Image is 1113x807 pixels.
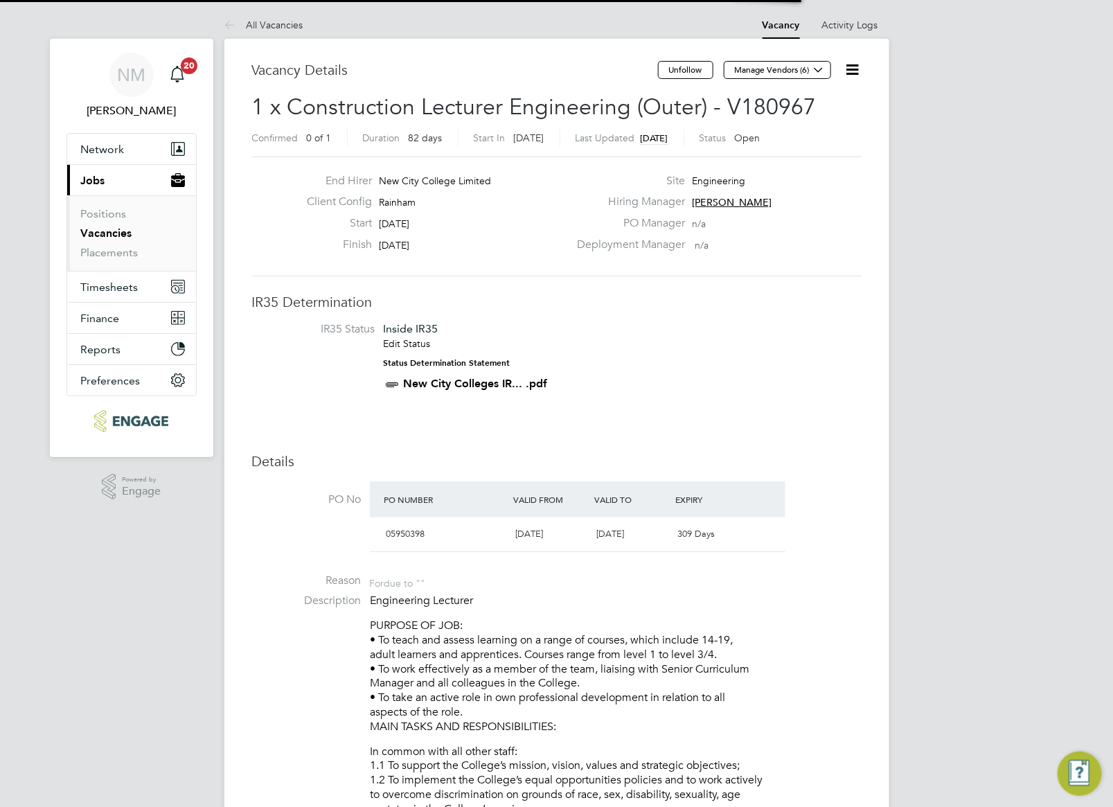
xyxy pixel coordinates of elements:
[735,132,760,144] span: Open
[474,132,506,144] label: Start In
[724,61,831,79] button: Manage Vendors (6)
[81,343,121,356] span: Reports
[67,334,196,364] button: Reports
[692,175,745,187] span: Engineering
[296,174,372,188] label: End Hirer
[163,53,191,97] a: 20
[677,528,715,540] span: 309 Days
[252,574,362,588] label: Reason
[181,57,197,74] span: 20
[822,19,878,31] a: Activity Logs
[122,474,161,486] span: Powered by
[384,337,431,350] a: Edit Status
[81,374,141,387] span: Preferences
[384,322,438,335] span: Inside IR35
[81,143,125,156] span: Network
[50,39,213,457] nav: Main navigation
[252,452,862,470] h3: Details
[122,486,161,497] span: Engage
[692,218,706,230] span: n/a
[81,227,132,240] a: Vacancies
[67,303,196,333] button: Finance
[672,487,753,512] div: Expiry
[379,218,409,230] span: [DATE]
[296,216,372,231] label: Start
[67,134,196,164] button: Network
[384,358,510,368] strong: Status Determination Statement
[695,239,709,251] span: n/a
[576,132,635,144] label: Last Updated
[67,365,196,396] button: Preferences
[379,175,491,187] span: New City College Limited
[67,165,196,195] button: Jobs
[692,196,772,209] span: [PERSON_NAME]
[569,216,685,231] label: PO Manager
[102,474,161,500] a: Powered byEngage
[81,174,105,187] span: Jobs
[510,487,591,512] div: Valid From
[224,19,303,31] a: All Vacancies
[379,239,409,251] span: [DATE]
[515,528,543,540] span: [DATE]
[409,132,443,144] span: 82 days
[67,272,196,302] button: Timesheets
[252,132,299,144] label: Confirmed
[381,487,510,512] div: PO Number
[296,238,372,252] label: Finish
[66,103,197,119] span: Nathan Morris
[700,132,727,144] label: Status
[81,246,139,259] a: Placements
[296,195,372,209] label: Client Config
[370,574,426,589] div: For due to ""
[266,322,375,337] label: IR35 Status
[386,528,425,540] span: 05950398
[252,594,362,608] label: Description
[94,410,168,432] img: ncclondon-logo-retina.png
[641,132,668,144] span: [DATE]
[379,196,416,209] span: Rainham
[763,19,800,31] a: Vacancy
[81,312,120,325] span: Finance
[81,207,127,220] a: Positions
[252,94,817,121] span: 1 x Construction Lecturer Engineering (Outer) - V180967
[252,293,862,311] h3: IR35 Determination
[66,53,197,119] a: NM[PERSON_NAME]
[252,61,658,79] h3: Vacancy Details
[66,410,197,432] a: Go to home page
[67,195,196,271] div: Jobs
[371,594,862,608] p: Engineering Lecturer
[569,195,685,209] label: Hiring Manager
[658,61,713,79] button: Unfollow
[404,377,548,390] a: New City Colleges IR... .pdf
[363,132,400,144] label: Duration
[1058,752,1102,796] button: Engage Resource Center
[569,238,685,252] label: Deployment Manager
[569,174,685,188] label: Site
[591,487,672,512] div: Valid To
[252,493,362,507] label: PO No
[596,528,624,540] span: [DATE]
[81,281,139,294] span: Timesheets
[371,619,862,734] p: PURPOSE OF JOB: • To teach and assess learning on a range of courses, which include 14-19, adult ...
[514,132,544,144] span: [DATE]
[117,66,145,84] span: NM
[307,132,332,144] span: 0 of 1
